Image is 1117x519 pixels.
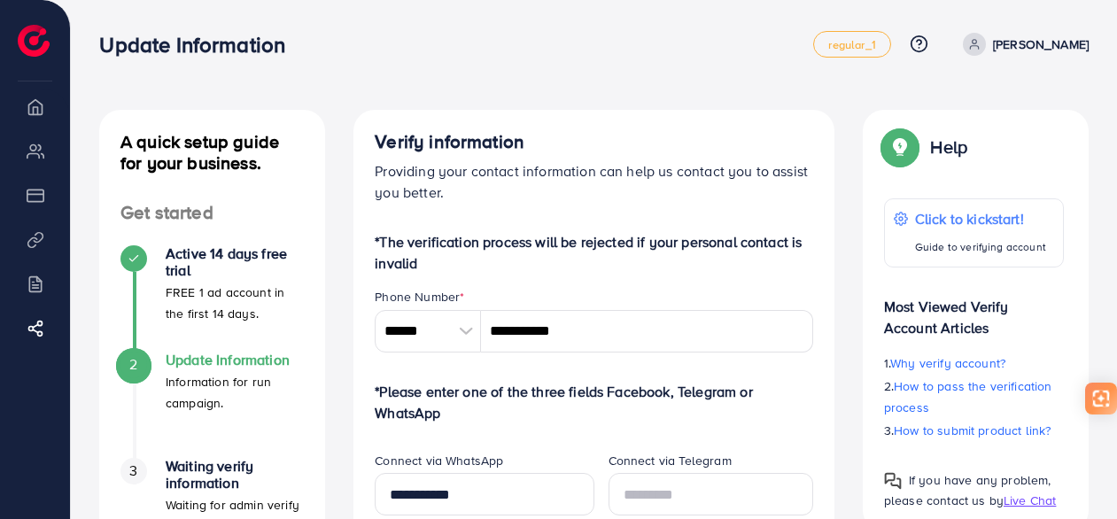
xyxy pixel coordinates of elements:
[166,245,304,279] h4: Active 14 days free trial
[375,231,813,274] p: *The verification process will be rejected if your personal contact is invalid
[166,458,304,492] h4: Waiting verify information
[99,245,325,352] li: Active 14 days free trial
[956,33,1089,56] a: [PERSON_NAME]
[166,371,304,414] p: Information for run campaign.
[99,202,325,224] h4: Get started
[129,354,137,375] span: 2
[828,39,875,50] span: regular_1
[1004,492,1056,509] span: Live Chat
[915,208,1046,229] p: Click to kickstart!
[993,34,1089,55] p: [PERSON_NAME]
[375,131,813,153] h4: Verify information
[884,376,1064,418] p: 2.
[375,160,813,203] p: Providing your contact information can help us contact you to assist you better.
[1042,439,1104,506] iframe: Chat
[99,131,325,174] h4: A quick setup guide for your business.
[813,31,890,58] a: regular_1
[894,422,1051,439] span: How to submit product link?
[884,131,916,163] img: Popup guide
[99,352,325,458] li: Update Information
[884,420,1064,441] p: 3.
[375,452,503,469] label: Connect via WhatsApp
[375,381,813,423] p: *Please enter one of the three fields Facebook, Telegram or WhatsApp
[18,25,50,57] img: logo
[375,288,464,306] label: Phone Number
[166,352,304,368] h4: Update Information
[884,352,1064,374] p: 1.
[166,282,304,324] p: FREE 1 ad account in the first 14 days.
[609,452,732,469] label: Connect via Telegram
[129,461,137,481] span: 3
[884,472,902,490] img: Popup guide
[915,236,1046,258] p: Guide to verifying account
[884,377,1052,416] span: How to pass the verification process
[930,136,967,158] p: Help
[99,32,299,58] h3: Update Information
[884,471,1051,509] span: If you have any problem, please contact us by
[884,282,1064,338] p: Most Viewed Verify Account Articles
[890,354,1005,372] span: Why verify account?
